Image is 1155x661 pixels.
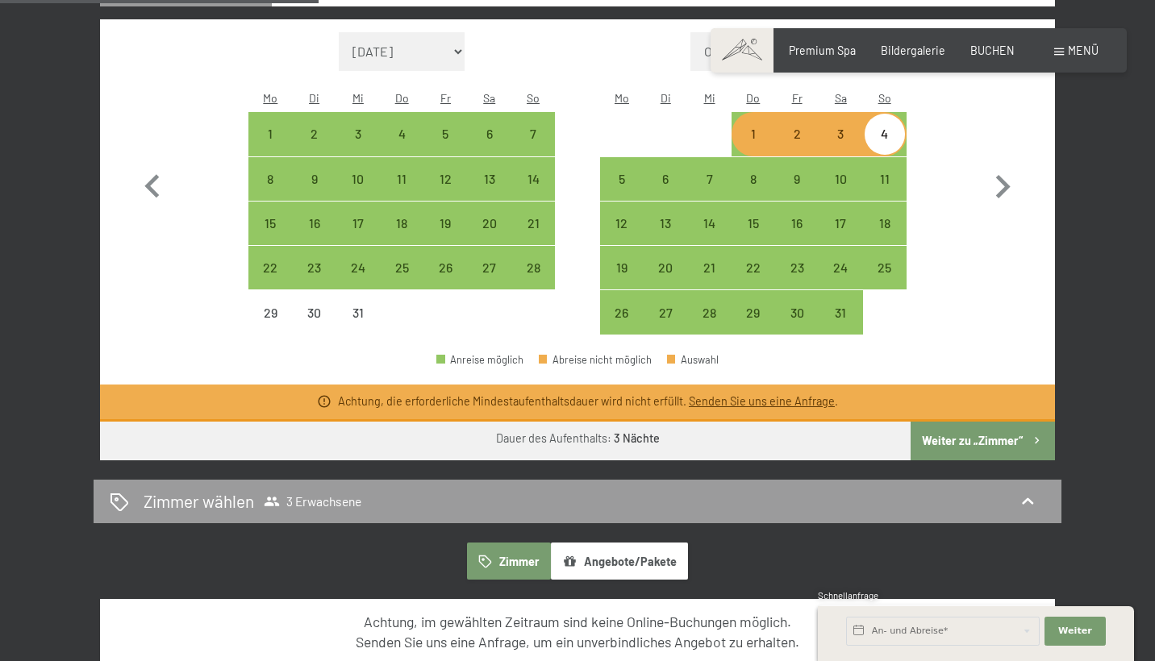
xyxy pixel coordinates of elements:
[819,290,862,334] div: Sat Jan 31 2026
[689,261,729,301] div: 21
[380,112,423,156] div: Thu Dec 04 2025
[881,44,945,57] a: Bildergalerie
[425,127,465,168] div: 5
[732,202,775,245] div: Thu Jan 15 2026
[294,261,334,301] div: 23
[863,202,907,245] div: Anreise möglich
[689,306,729,347] div: 28
[775,112,819,156] div: Fri Jan 02 2026
[789,44,856,57] a: Premium Spa
[292,112,336,156] div: Tue Dec 02 2025
[775,202,819,245] div: Anreise möglich
[294,306,334,347] div: 30
[469,173,510,213] div: 13
[513,217,553,257] div: 21
[468,157,511,201] div: Sat Dec 13 2025
[511,202,555,245] div: Sun Dec 21 2025
[645,306,686,347] div: 27
[338,393,838,409] div: Achtung, die erforderliche Mindestaufenthaltsdauer wird nicht erfüllt. .
[687,202,731,245] div: Wed Jan 14 2026
[423,202,467,245] div: Fri Dec 19 2025
[440,91,451,105] abbr: Freitag
[338,261,378,301] div: 24
[644,157,687,201] div: Anreise möglich
[336,157,380,201] div: Wed Dec 10 2025
[423,157,467,201] div: Anreise möglich
[294,217,334,257] div: 16
[777,173,817,213] div: 9
[468,246,511,289] div: Sat Dec 27 2025
[248,202,292,245] div: Mon Dec 15 2025
[689,394,835,408] a: Senden Sie uns eine Anfrage
[336,112,380,156] div: Wed Dec 03 2025
[250,261,290,301] div: 22
[733,261,773,301] div: 22
[775,290,819,334] div: Fri Jan 30 2026
[777,261,817,301] div: 23
[644,290,687,334] div: Anreise möglich
[878,91,891,105] abbr: Sonntag
[292,290,336,334] div: Anreise nicht möglich
[863,112,907,156] div: Sun Jan 04 2026
[865,217,905,257] div: 18
[468,202,511,245] div: Sat Dec 20 2025
[336,246,380,289] div: Wed Dec 24 2025
[644,202,687,245] div: Anreise möglich
[144,489,254,513] h2: Zimmer wählen
[819,157,862,201] div: Sat Jan 10 2026
[248,246,292,289] div: Anreise möglich
[468,202,511,245] div: Anreise möglich
[687,290,731,334] div: Anreise möglich
[425,261,465,301] div: 26
[732,157,775,201] div: Anreise möglich
[1045,617,1106,646] button: Weiter
[513,261,553,301] div: 28
[1068,44,1099,57] span: Menü
[336,290,380,334] div: Anreise nicht möglich
[819,112,862,156] div: Sat Jan 03 2026
[732,246,775,289] div: Thu Jan 22 2026
[382,127,422,168] div: 4
[292,246,336,289] div: Anreise möglich
[292,246,336,289] div: Tue Dec 23 2025
[338,127,378,168] div: 3
[496,430,660,447] div: Dauer des Aufenthalts:
[820,306,861,347] div: 31
[644,246,687,289] div: Anreise möglich
[423,246,467,289] div: Anreise möglich
[380,157,423,201] div: Anreise möglich
[746,91,760,105] abbr: Donnerstag
[338,217,378,257] div: 17
[292,157,336,201] div: Anreise möglich
[250,217,290,257] div: 15
[911,422,1055,460] button: Weiter zu „Zimmer“
[602,306,642,347] div: 26
[380,246,423,289] div: Anreise möglich
[338,306,378,347] div: 31
[687,157,731,201] div: Wed Jan 07 2026
[733,173,773,213] div: 8
[539,355,652,365] div: Abreise nicht möglich
[380,112,423,156] div: Anreise möglich
[395,91,409,105] abbr: Donnerstag
[777,127,817,168] div: 2
[513,127,553,168] div: 7
[423,112,467,156] div: Fri Dec 05 2025
[819,202,862,245] div: Anreise möglich
[336,202,380,245] div: Wed Dec 17 2025
[292,112,336,156] div: Anreise möglich
[732,246,775,289] div: Anreise möglich
[775,290,819,334] div: Anreise möglich
[600,290,644,334] div: Mon Jan 26 2026
[468,112,511,156] div: Anreise möglich
[775,157,819,201] div: Fri Jan 09 2026
[819,290,862,334] div: Anreise möglich
[423,202,467,245] div: Anreise möglich
[863,157,907,201] div: Anreise möglich
[600,202,644,245] div: Anreise möglich
[425,173,465,213] div: 12
[733,217,773,257] div: 15
[527,91,540,105] abbr: Sonntag
[863,112,907,156] div: Anreise möglich
[819,157,862,201] div: Anreise möglich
